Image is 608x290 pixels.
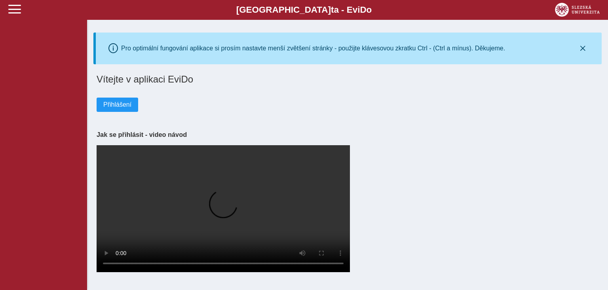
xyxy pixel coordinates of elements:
[121,45,505,52] div: Pro optimální fungování aplikace si prosím nastavte menší zvětšení stránky - použijte klávesovou ...
[360,5,366,15] span: D
[103,101,131,108] span: Přihlášení
[331,5,334,15] span: t
[97,74,598,85] h1: Vítejte v aplikaci EviDo
[97,131,598,138] h3: Jak se přihlásit - video návod
[555,3,600,17] img: logo_web_su.png
[367,5,372,15] span: o
[24,5,584,15] b: [GEOGRAPHIC_DATA] a - Evi
[97,98,138,112] button: Přihlášení
[97,145,350,272] video: Your browser does not support the video tag.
